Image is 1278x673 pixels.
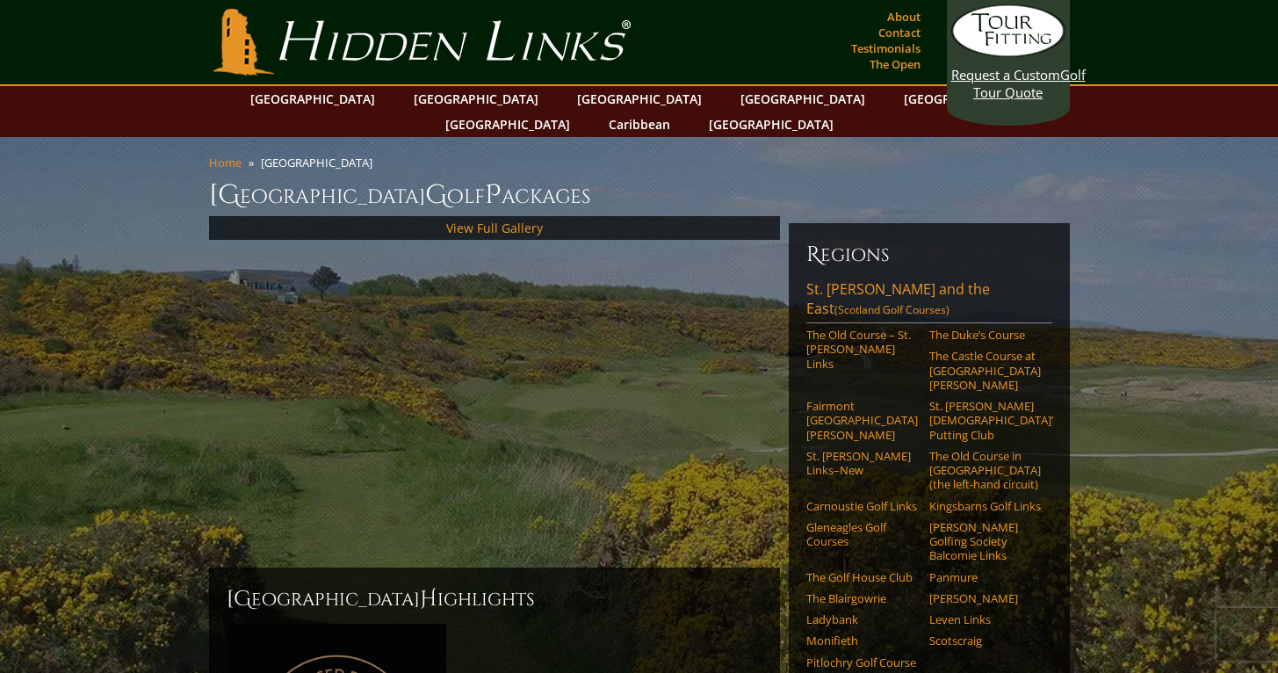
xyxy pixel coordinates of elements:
a: [GEOGRAPHIC_DATA] [437,112,579,137]
a: [PERSON_NAME] Golfing Society Balcomie Links [929,520,1041,563]
a: Panmure [929,570,1041,584]
a: Carnoustie Golf Links [806,499,918,513]
a: Ladybank [806,612,918,626]
a: [GEOGRAPHIC_DATA] [568,86,711,112]
a: Pitlochry Golf Course [806,655,918,669]
a: Testimonials [847,36,925,61]
a: Kingsbarns Golf Links [929,499,1041,513]
a: Scotscraig [929,633,1041,648]
a: The Golf House Club [806,570,918,584]
a: The Duke’s Course [929,328,1041,342]
a: [GEOGRAPHIC_DATA] [732,86,874,112]
span: Request a Custom [951,66,1060,83]
a: [GEOGRAPHIC_DATA] [895,86,1037,112]
a: Gleneagles Golf Courses [806,520,918,549]
a: Request a CustomGolf Tour Quote [951,4,1065,101]
a: Monifieth [806,633,918,648]
span: H [420,585,437,613]
a: [GEOGRAPHIC_DATA] [242,86,384,112]
a: About [883,4,925,29]
a: [GEOGRAPHIC_DATA] [405,86,547,112]
a: Contact [874,20,925,45]
span: G [425,177,447,213]
a: [GEOGRAPHIC_DATA] [700,112,842,137]
a: Leven Links [929,612,1041,626]
h1: [GEOGRAPHIC_DATA] olf ackages [209,177,1070,213]
h2: [GEOGRAPHIC_DATA] ighlights [227,585,762,613]
a: The Old Course in [GEOGRAPHIC_DATA] (the left-hand circuit) [929,449,1041,492]
a: Caribbean [600,112,679,137]
li: [GEOGRAPHIC_DATA] [261,155,379,170]
h6: Regions [806,241,1052,269]
a: The Old Course – St. [PERSON_NAME] Links [806,328,918,371]
span: P [485,177,502,213]
a: Fairmont [GEOGRAPHIC_DATA][PERSON_NAME] [806,399,918,442]
a: The Blairgowrie [806,591,918,605]
a: St. [PERSON_NAME] [DEMOGRAPHIC_DATA]’ Putting Club [929,399,1041,442]
span: (Scotland Golf Courses) [834,302,949,317]
a: The Castle Course at [GEOGRAPHIC_DATA][PERSON_NAME] [929,349,1041,392]
a: The Open [865,52,925,76]
a: St. [PERSON_NAME] Links–New [806,449,918,478]
a: [PERSON_NAME] [929,591,1041,605]
a: St. [PERSON_NAME] and the East(Scotland Golf Courses) [806,279,1052,323]
a: Home [209,155,242,170]
a: View Full Gallery [446,220,543,236]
